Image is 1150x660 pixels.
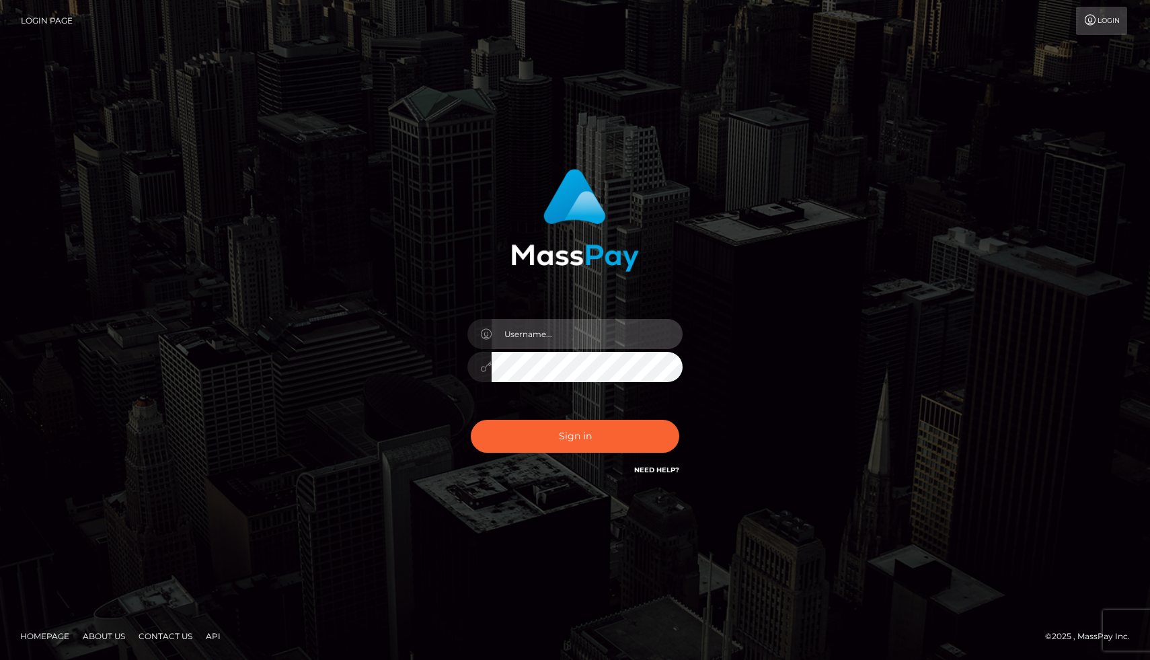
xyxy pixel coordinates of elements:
[77,626,130,647] a: About Us
[1045,629,1140,644] div: © 2025 , MassPay Inc.
[471,420,679,453] button: Sign in
[200,626,226,647] a: API
[1076,7,1127,35] a: Login
[133,626,198,647] a: Contact Us
[634,466,679,474] a: Need Help?
[15,626,75,647] a: Homepage
[511,169,639,272] img: MassPay Login
[492,319,683,349] input: Username...
[21,7,73,35] a: Login Page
